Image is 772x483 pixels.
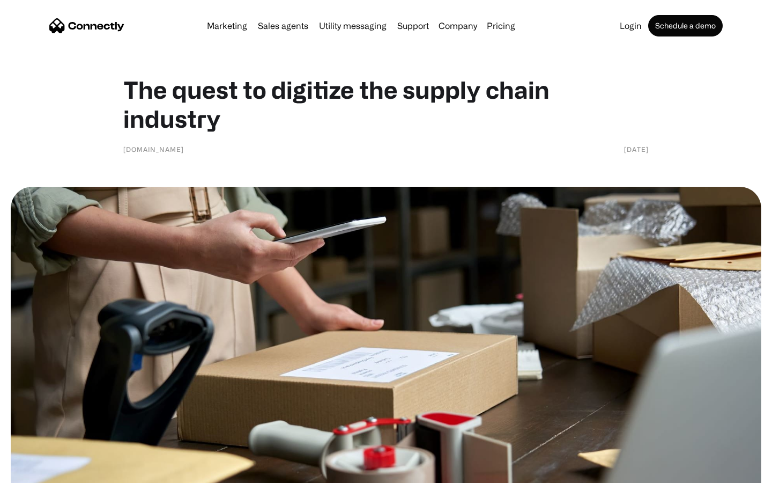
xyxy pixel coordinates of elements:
[11,464,64,479] aside: Language selected: English
[439,18,477,33] div: Company
[393,21,433,30] a: Support
[254,21,313,30] a: Sales agents
[648,15,723,36] a: Schedule a demo
[123,144,184,155] div: [DOMAIN_NAME]
[624,144,649,155] div: [DATE]
[123,75,649,133] h1: The quest to digitize the supply chain industry
[615,21,646,30] a: Login
[482,21,519,30] a: Pricing
[315,21,391,30] a: Utility messaging
[21,464,64,479] ul: Language list
[203,21,251,30] a: Marketing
